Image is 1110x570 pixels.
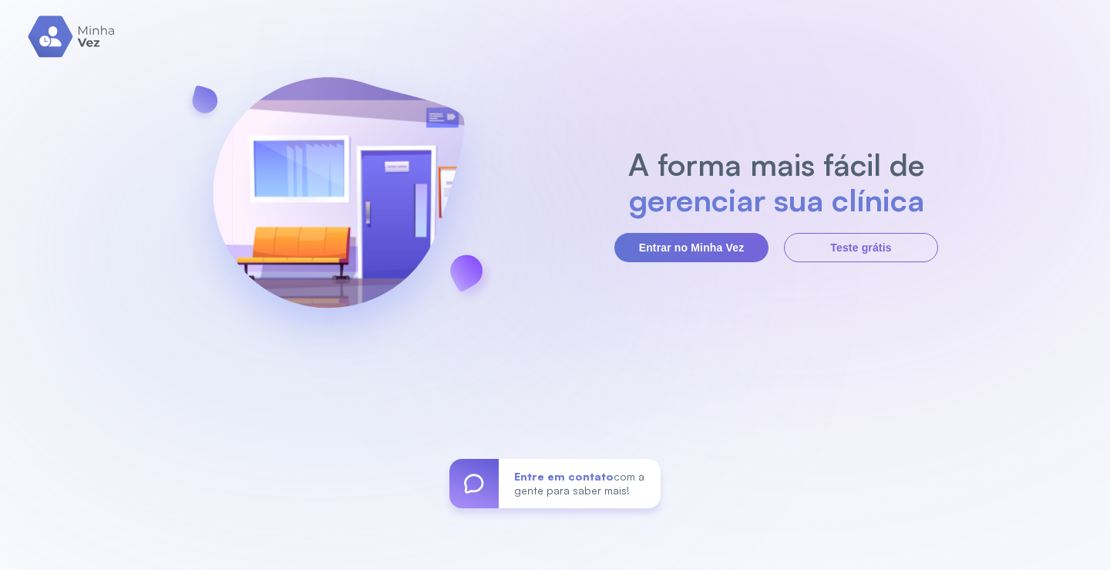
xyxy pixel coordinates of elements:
[449,459,661,508] a: Entre em contatocom a gente para saber mais!
[621,147,933,182] h2: A forma mais fácil de
[499,459,661,508] div: com a gente para saber mais!
[172,36,505,372] img: banner-login.svg
[784,233,938,262] button: Teste grátis
[621,182,933,218] h2: gerenciar sua clínica
[28,15,116,58] img: logo.svg
[614,233,769,262] button: Entrar no Minha Vez
[514,470,614,483] span: Entre em contato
